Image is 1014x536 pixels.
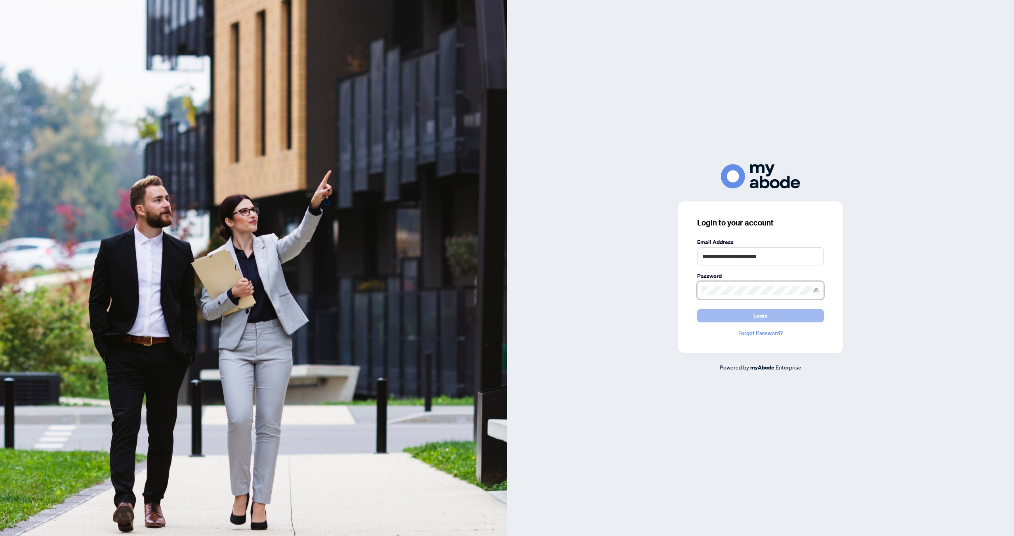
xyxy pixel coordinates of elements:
a: Forgot Password? [697,329,824,337]
button: Login [697,309,824,322]
h3: Login to your account [697,217,824,228]
img: ma-logo [721,164,800,188]
span: Login [753,309,768,322]
label: Password [697,272,824,280]
span: Powered by [720,364,749,371]
span: Enterprise [776,364,801,371]
span: eye-invisible [813,288,819,293]
a: myAbode [750,363,774,372]
label: Email Address [697,238,824,246]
